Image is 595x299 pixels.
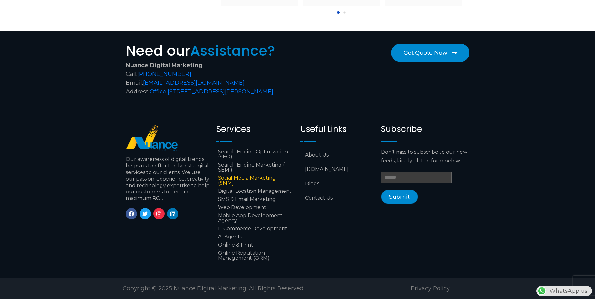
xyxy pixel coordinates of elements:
p: Don’t miss to subscribe to our new feeds, kindly fill the form below. [381,148,469,165]
a: About Us [300,148,375,162]
a: E-Commerce Development [216,225,294,233]
span: Copyright © 2025 Nuance Digital Marketing. All Rights Reserved [123,285,304,292]
a: Digital Location Management [216,187,294,195]
span: Get Quote Now [404,50,447,56]
a: WhatsAppWhatsApp us [536,287,592,294]
h2: Services [216,124,294,134]
a: Get Quote Now [391,44,469,62]
img: WhatsApp [537,286,547,296]
a: Search Engine Optimization (SEO) [216,148,294,161]
a: Online & Print [216,241,294,249]
div: Call: Email: Address: [126,61,295,96]
a: Mobile App Development Agency [216,212,294,225]
h2: Subscribe [381,124,469,134]
a: Web Development [216,203,294,212]
a: [PHONE_NUMBER] [137,71,191,77]
h2: Useful Links [300,124,375,134]
a: SMS & Email Marketing [216,195,294,203]
a: [DOMAIN_NAME] [300,162,375,177]
a: Blogs [300,177,375,191]
p: Our awareness of digital trends helps us to offer the latest digital services to our clients. We ... [126,156,211,202]
a: AI Agents [216,233,294,241]
div: 0 [337,11,340,14]
a: Office [STREET_ADDRESS][PERSON_NAME] [150,88,273,95]
strong: Nuance Digital Marketing [126,62,202,69]
h2: Need our [126,44,295,58]
a: Search Engine Marketing ( SEM ) [216,161,294,174]
div: 1 [343,12,345,14]
a: Privacy Policy [411,285,450,292]
a: Social Media Marketing (SMM) [216,174,294,187]
a: [EMAIL_ADDRESS][DOMAIN_NAME] [143,79,245,86]
a: Online Reputation Management (ORM) [216,249,294,262]
div: WhatsApp us [536,286,592,296]
button: Submit [381,190,418,204]
a: Contact Us [300,191,375,205]
span: Assistance? [190,41,275,61]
